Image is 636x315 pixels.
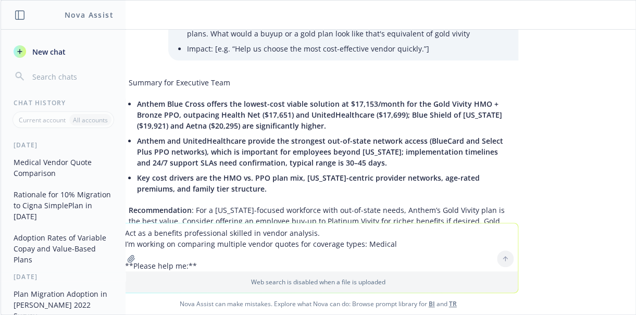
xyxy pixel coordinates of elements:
[30,46,66,57] span: New chat
[5,293,631,314] span: Nova Assist can make mistakes. Explore what Nova can do: Browse prompt library for and
[137,173,480,194] span: Key cost drivers are the HMO vs. PPO plan mix, [US_STATE]-centric provider networks, age-rated pr...
[1,272,126,281] div: [DATE]
[129,205,192,215] span: Recommendation
[9,42,117,61] button: New chat
[449,299,457,308] a: TR
[129,77,508,88] p: Summary for Executive Team
[19,116,66,124] p: Current account
[9,229,117,268] button: Adoption Rates of Variable Copay and Value-Based Plans
[1,141,126,149] div: [DATE]
[129,205,508,270] p: : For a [US_STATE]-focused workforce with out-of-state needs, Anthem’s Gold Vivity plan is the be...
[429,299,435,308] a: BI
[187,41,508,56] li: Impact: [e.g. “Help us choose the most cost-effective vendor quickly.”]
[1,98,126,107] div: Chat History
[30,69,113,84] input: Search chats
[125,278,512,286] p: Web search is disabled when a file is uploaded
[73,116,108,124] p: All accounts
[65,9,114,20] h1: Nova Assist
[9,186,117,225] button: Rationale for 10% Migration to Cigna SimplePlan in [DATE]
[137,136,503,168] span: Anthem and UnitedHealthcare provide the strongest out-of-state network access (BlueCard and Selec...
[9,154,117,182] button: Medical Vendor Quote Comparison
[137,99,502,131] span: Anthem Blue Cross offers the lowest-cost viable solution at $17,153/month for the Gold Vivity HMO...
